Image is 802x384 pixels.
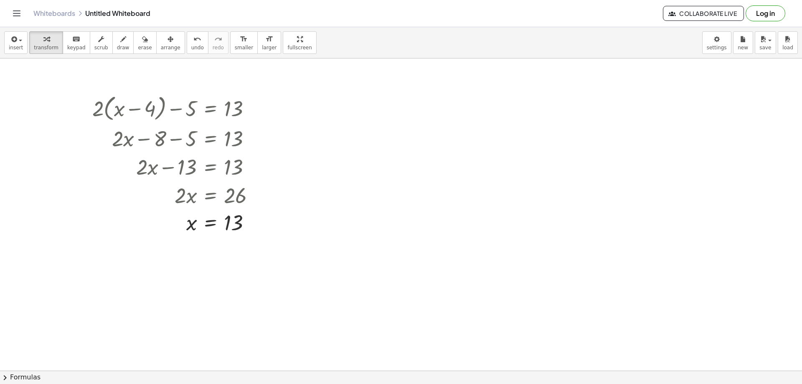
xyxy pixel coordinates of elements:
button: erase [133,31,156,54]
button: insert [4,31,28,54]
button: arrange [156,31,185,54]
button: transform [29,31,63,54]
i: format_size [265,34,273,44]
button: format_sizesmaller [230,31,258,54]
i: keyboard [72,34,80,44]
span: draw [117,45,129,51]
button: undoundo [187,31,208,54]
span: load [782,45,793,51]
span: fullscreen [287,45,312,51]
i: redo [214,34,222,44]
span: arrange [161,45,180,51]
span: larger [262,45,277,51]
span: erase [138,45,152,51]
button: draw [112,31,134,54]
span: undo [191,45,204,51]
button: settings [702,31,731,54]
button: fullscreen [283,31,316,54]
span: new [738,45,748,51]
span: save [759,45,771,51]
span: keypad [67,45,86,51]
span: transform [34,45,58,51]
button: Toggle navigation [10,7,23,20]
span: redo [213,45,224,51]
span: insert [9,45,23,51]
span: settings [707,45,727,51]
a: Whiteboards [33,9,75,18]
button: Log in [746,5,785,21]
button: Collaborate Live [663,6,744,21]
button: format_sizelarger [257,31,281,54]
span: scrub [94,45,108,51]
button: scrub [90,31,113,54]
button: save [755,31,776,54]
i: undo [193,34,201,44]
button: keyboardkeypad [63,31,90,54]
button: new [733,31,753,54]
button: redoredo [208,31,228,54]
button: load [778,31,798,54]
span: Collaborate Live [670,10,737,17]
span: smaller [235,45,253,51]
i: format_size [240,34,248,44]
